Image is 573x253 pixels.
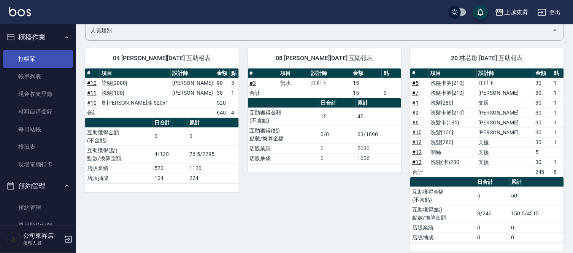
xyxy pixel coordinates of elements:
a: 帳單列表 [3,68,73,85]
span: 04 [PERSON_NAME][DATE] 互助報表 [94,54,230,62]
td: 洗髮[100] [100,88,171,98]
td: 店販抽成 [410,232,475,242]
td: 0/0 [319,126,356,143]
td: 店販抽成 [248,153,319,163]
th: # [410,68,429,78]
td: 5030 [356,143,401,153]
td: [PERSON_NAME] [477,108,534,118]
td: 洗髮卡券[210] [429,78,477,88]
td: 1 [230,88,239,98]
button: 上越東昇 [492,5,532,20]
td: 245 [533,167,552,177]
td: 合計 [85,108,100,118]
td: 互助獲得(點) 點數/換算金額 [410,205,475,223]
td: 1 [552,108,564,118]
td: 店販抽成 [85,173,152,183]
table: a dense table [85,118,239,183]
td: 1 [552,118,564,127]
table: a dense table [85,68,239,118]
td: 90 [215,78,230,88]
td: [PERSON_NAME] [477,88,534,98]
th: 金額 [215,68,230,78]
td: 1 [552,88,564,98]
td: 支援 [477,137,534,147]
td: [PERSON_NAME] [171,78,215,88]
th: 金額 [351,68,382,78]
td: 互助獲得金額 (不含點) [410,187,475,205]
td: 15 [351,88,382,98]
a: #1 [412,100,419,106]
th: 累計 [510,177,564,187]
a: #3 [250,80,256,86]
td: 合計 [410,167,429,177]
a: #7 [412,90,419,96]
a: #10 [87,80,97,86]
td: 224 [187,173,238,183]
td: 30 [533,137,552,147]
a: 打帳單 [3,50,73,68]
th: 累計 [356,98,401,108]
th: 金額 [533,68,552,78]
td: 洗髮卡券[210] [429,108,477,118]
td: 1 [552,127,564,137]
td: 5 [533,147,552,157]
td: 洗髮[280] [429,137,477,147]
table: a dense table [248,68,402,98]
td: 45 [356,108,401,126]
a: #10 [412,129,422,135]
a: #5 [412,80,419,86]
div: 上越東昇 [504,8,529,17]
td: 奧[PERSON_NAME]油 520x1 [100,98,171,108]
td: 8 [552,167,564,177]
table: a dense table [410,177,564,243]
a: 現場電腦打卡 [3,156,73,173]
td: 支援 [477,157,534,167]
td: 30 [533,127,552,137]
a: #9 [412,110,419,116]
table: a dense table [248,98,402,164]
td: 洗髮(卡)230 [429,157,477,167]
td: 互助獲得(點) 點數/換算金額 [248,126,319,143]
th: 日合計 [152,118,187,128]
td: 染髮[2000] [100,78,171,88]
td: 520 [152,163,187,173]
td: 1 [552,137,564,147]
th: 設計師 [171,68,215,78]
th: 累計 [187,118,238,128]
td: 0 [475,232,509,242]
td: 30 [533,88,552,98]
h5: 公司東昇店 [23,232,62,240]
span: 20 林芯彤 [DATE] 互助報表 [419,54,555,62]
th: 項目 [278,68,309,78]
td: 30 [533,118,552,127]
td: 15 [351,78,382,88]
table: a dense table [410,68,564,177]
td: 互助獲得(點) 點數/換算金額 [85,145,152,163]
td: 勞水 [278,78,309,88]
td: [PERSON_NAME] [171,88,215,98]
a: #6 [412,119,419,126]
button: save [473,5,488,20]
a: 單日預約紀錄 [3,216,73,234]
td: 0 [510,232,564,242]
td: 店販業績 [410,223,475,232]
td: 76.5/2295 [187,145,238,163]
a: 現金收支登錄 [3,85,73,103]
td: 104 [152,173,187,183]
td: 江世玉 [309,78,351,88]
td: 15 [319,108,356,126]
td: 0 [319,143,356,153]
button: 預約管理 [3,176,73,196]
th: 點 [552,68,564,78]
th: 設計師 [309,68,351,78]
td: 洗髮[100] [429,127,477,137]
td: 洗髮卡(185) [429,118,477,127]
td: 店販業績 [248,143,319,153]
td: 4 [230,108,239,118]
td: 150.5/4515 [510,205,564,223]
td: 1120 [187,163,238,173]
td: 互助獲得金額 (不含點) [85,127,152,145]
td: 0 [382,88,401,98]
td: 互助獲得金額 (不含點) [248,108,319,126]
th: 點 [230,68,239,78]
